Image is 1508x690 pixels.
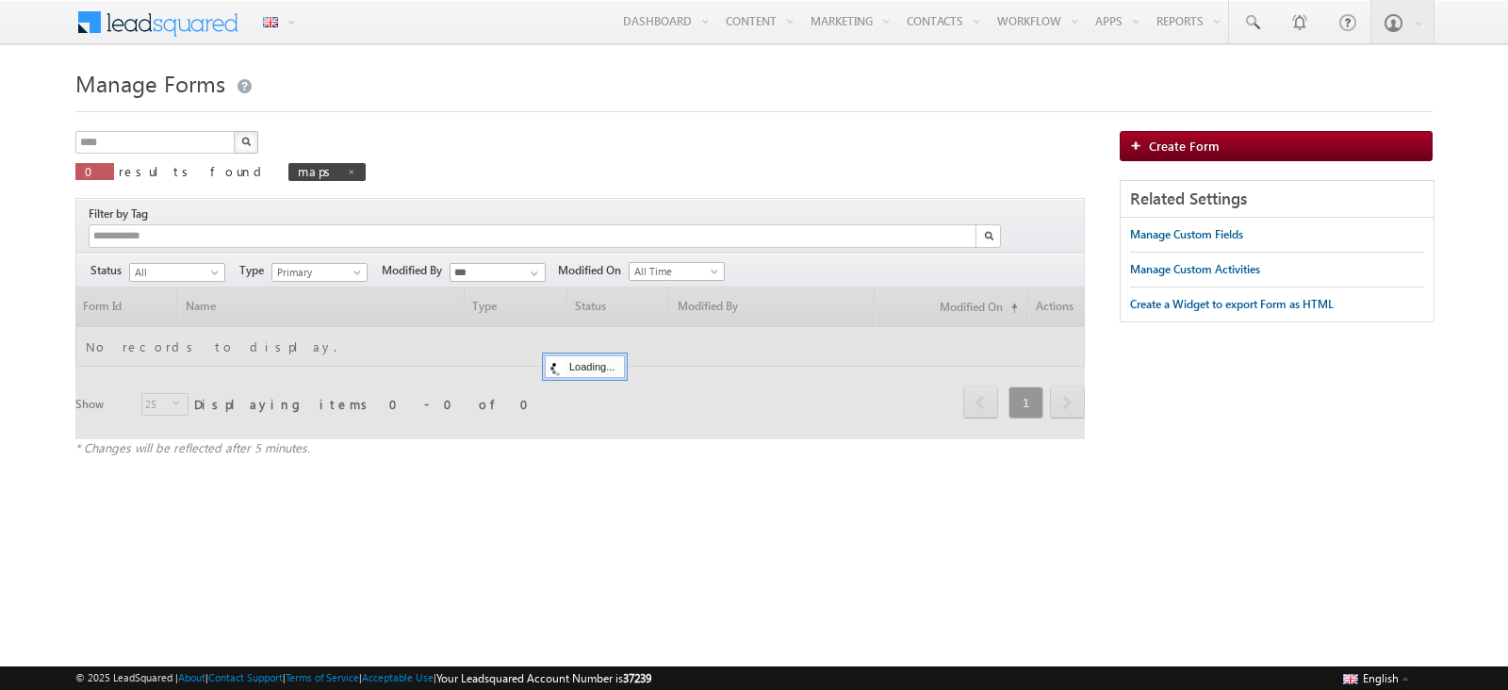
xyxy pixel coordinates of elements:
[75,439,1085,456] div: * Changes will be reflected after 5 minutes.
[1121,181,1434,218] div: Related Settings
[75,669,651,687] span: © 2025 LeadSquared | | | | |
[1130,218,1243,252] a: Manage Custom Fields
[1149,138,1220,154] span: Create Form
[271,263,368,282] a: Primary
[362,671,434,683] a: Acceptable Use
[1130,287,1334,321] a: Create a Widget to export Form as HTML
[208,671,283,683] a: Contact Support
[75,68,225,98] span: Manage Forms
[1130,253,1260,287] a: Manage Custom Activities
[272,264,362,281] span: Primary
[241,137,251,146] img: Search
[545,355,625,378] div: Loading...
[239,262,271,279] span: Type
[129,263,225,282] a: All
[1363,671,1399,685] span: English
[1130,261,1260,278] div: Manage Custom Activities
[1130,226,1243,243] div: Manage Custom Fields
[436,671,651,685] span: Your Leadsquared Account Number is
[630,263,719,280] span: All Time
[382,262,450,279] span: Modified By
[85,163,105,179] span: 0
[1338,666,1414,689] button: English
[90,262,129,279] span: Status
[119,163,269,179] span: results found
[623,671,651,685] span: 37239
[130,264,220,281] span: All
[286,671,359,683] a: Terms of Service
[178,671,205,683] a: About
[1130,296,1334,313] div: Create a Widget to export Form as HTML
[89,204,155,224] div: Filter by Tag
[558,262,629,279] span: Modified On
[298,163,337,179] span: maps
[984,231,993,240] img: Search
[520,264,544,283] a: Show All Items
[1130,140,1149,151] img: add_icon.png
[629,262,725,281] a: All Time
